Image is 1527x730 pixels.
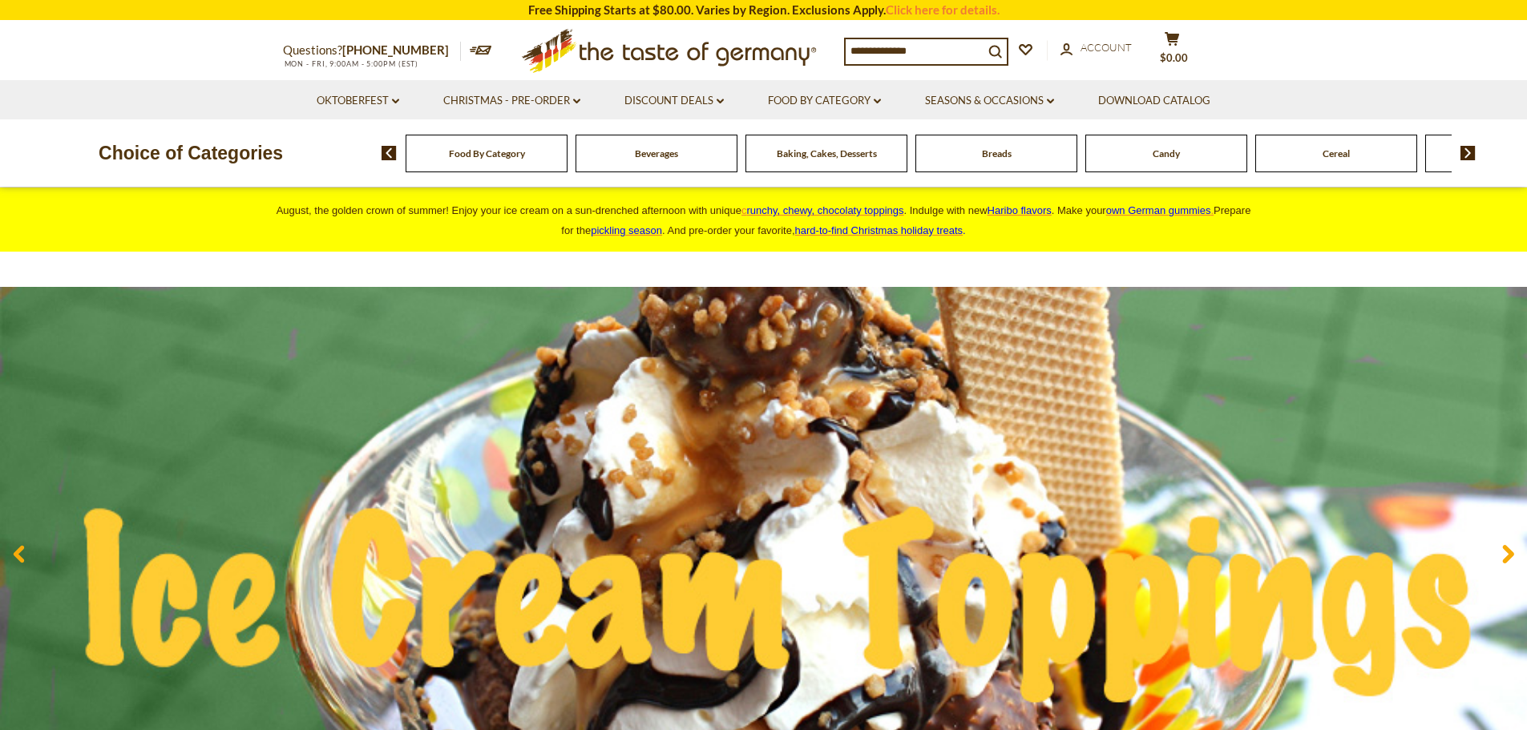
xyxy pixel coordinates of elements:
[1098,92,1210,110] a: Download Catalog
[1081,41,1132,54] span: Account
[925,92,1054,110] a: Seasons & Occasions
[283,59,419,68] span: MON - FRI, 9:00AM - 5:00PM (EST)
[886,2,1000,17] a: Click here for details.
[1149,31,1197,71] button: $0.00
[988,204,1052,216] a: Haribo flavors
[1460,146,1476,160] img: next arrow
[768,92,881,110] a: Food By Category
[741,204,904,216] a: crunchy, chewy, chocolaty toppings
[449,147,525,159] a: Food By Category
[635,147,678,159] a: Beverages
[795,224,963,236] a: hard-to-find Christmas holiday treats
[1153,147,1180,159] a: Candy
[982,147,1012,159] a: Breads
[1060,39,1132,57] a: Account
[283,40,461,61] p: Questions?
[777,147,877,159] a: Baking, Cakes, Desserts
[1160,51,1188,64] span: $0.00
[382,146,397,160] img: previous arrow
[342,42,449,57] a: [PHONE_NUMBER]
[795,224,966,236] span: .
[624,92,724,110] a: Discount Deals
[746,204,903,216] span: runchy, chewy, chocolaty toppings
[317,92,399,110] a: Oktoberfest
[1106,204,1211,216] span: own German gummies
[443,92,580,110] a: Christmas - PRE-ORDER
[1106,204,1214,216] a: own German gummies.
[591,224,662,236] a: pickling season
[1323,147,1350,159] a: Cereal
[277,204,1251,236] span: August, the golden crown of summer! Enjoy your ice cream on a sun-drenched afternoon with unique ...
